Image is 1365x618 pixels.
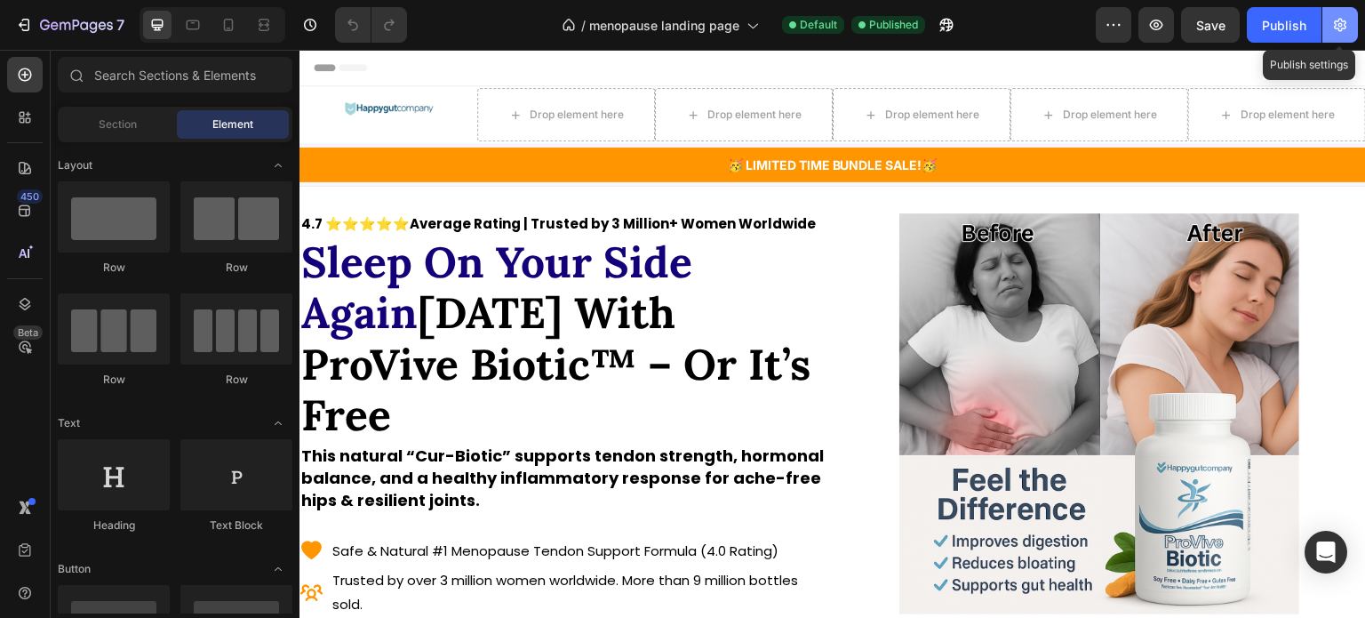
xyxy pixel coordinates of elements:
input: Search Sections & Elements [58,57,292,92]
span: Layout [58,157,92,173]
div: Text Block [180,518,292,534]
p: Safe & Natural #1 Menopause Tendon Support Formula (4.0 Rating) [33,489,531,513]
button: 7 [7,7,132,43]
div: 450 [17,189,43,204]
iframe: Design area [299,50,1365,618]
span: Button [58,561,91,577]
span: Save [1196,18,1225,33]
span: Toggle open [264,555,292,583]
span: menopause landing page [589,16,739,35]
div: Drop element here [763,58,858,72]
p: [DATE] With ProVive Biotic™ – Or It’s Free [2,187,531,391]
p: Trusted by over 3 million women worldwide. More than 9 million bottles sold. [33,518,531,566]
span: Default [800,17,837,33]
p: 7 [116,14,124,36]
div: Row [58,372,170,388]
p: This natural “Cur-Biotic” supports tendon strength, hormonal balance, and a healthy inflammatory ... [2,395,531,462]
div: Beta [13,325,43,340]
button: Save [1181,7,1240,43]
div: Open Intercom Messenger [1305,531,1347,574]
span: / [581,16,586,35]
button: Publish [1247,7,1321,43]
div: Row [180,260,292,276]
div: Undo/Redo [335,7,407,43]
div: Publish [1262,16,1306,35]
span: Published [869,17,918,33]
div: Row [180,372,292,388]
img: gempages_585565993514828635-c10f2f2d-ad35-4986-b802-bdaeac72dae3.png [600,164,1000,565]
p: 🥳 LIMITED TIME BUNDLE SALE!🥳 [4,106,1062,124]
div: Drop element here [408,58,502,72]
div: Drop element here [586,58,680,72]
span: Toggle open [264,409,292,437]
span: Toggle open [264,151,292,180]
span: Element [212,116,253,132]
span: Text [58,415,80,431]
div: Drop element here [941,58,1035,72]
span: Section [99,116,137,132]
strong: 4.7 ⭐⭐⭐⭐⭐Average Rating | Trusted by 3 Million+ Women Worldwide [2,165,516,183]
span: Sleep On Your Side Again [2,185,393,291]
div: Heading [58,518,170,534]
div: Row [58,260,170,276]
